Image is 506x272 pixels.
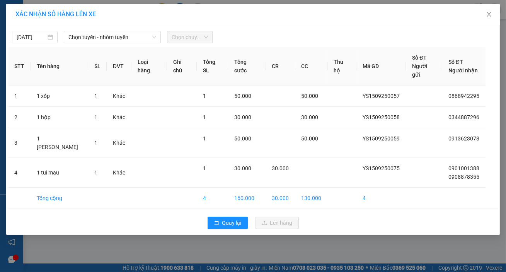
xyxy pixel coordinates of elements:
span: 1 [203,165,206,171]
span: Chọn chuyến [172,31,208,43]
span: 1 [94,140,97,146]
td: 4 [356,188,406,209]
th: Tổng SL [197,47,228,86]
span: 1 [203,93,206,99]
td: 1 hộp [31,107,88,128]
span: 50.000 [234,93,251,99]
th: STT [8,47,31,86]
button: uploadLên hàng [256,217,299,229]
td: 2 [8,107,31,128]
td: 1 xốp [31,86,88,107]
th: Loại hàng [131,47,167,86]
span: YS1509250059 [363,135,400,142]
th: Thu hộ [328,47,357,86]
span: Người gửi [412,63,428,78]
span: 50.000 [234,135,251,142]
span: Số ĐT [412,55,427,61]
td: 130.000 [295,188,328,209]
span: Tận nơi : [22,17,44,23]
span: Quay lại [222,219,242,227]
span: rollback [214,220,219,226]
span: 0868942295 [448,93,479,99]
span: YS1509250057 [363,93,400,99]
span: 1 [94,114,97,120]
td: Khác [107,86,131,107]
span: YS1509250075 [363,165,400,171]
span: 50.000 [302,135,319,142]
strong: Thu hộ : [62,43,78,48]
td: 1 tui mau [31,158,88,188]
td: Tổng cộng [31,188,88,209]
span: 0 [79,41,83,48]
span: 0901001388 [62,2,97,9]
span: 30.000 [234,114,251,120]
span: 0908878355 [448,174,479,180]
span: 30.000 [234,165,251,171]
td: Khác [107,128,131,158]
th: Tên hàng [31,47,88,86]
span: 0908878355 - [24,2,97,9]
input: 15/09/2025 [17,33,46,41]
span: 0344887296 [448,114,479,120]
span: 0 [29,41,33,48]
button: Close [478,4,500,26]
span: XÁC NHẬN SỐ HÀNG LÊN XE [15,10,96,18]
span: Nhận [6,10,18,16]
span: 1 tui mau - [6,27,32,33]
span: down [152,35,157,39]
td: Khác [107,158,131,188]
span: 1 [203,135,206,142]
td: 4 [8,158,31,188]
span: Trạm xá [GEOGRAPHIC_DATA] [22,10,99,16]
span: 30.000 [302,114,319,120]
span: Số ĐT [448,59,463,65]
td: 1 [PERSON_NAME] [31,128,88,158]
th: CC [295,47,328,86]
td: 1 [8,86,31,107]
td: 3 [8,128,31,158]
th: CR [266,47,295,86]
span: 1 [203,114,206,120]
td: 4 [197,188,228,209]
th: SL [88,47,107,86]
span: Chọn tuyến - nhóm tuyến [68,31,156,43]
span: Người nhận [448,67,478,74]
span: 30.000 [272,165,289,171]
span: 0913623078 [448,135,479,142]
th: Mã GD [356,47,406,86]
span: 1 [94,169,97,176]
span: 1 [94,93,97,99]
th: Ghi chú [167,47,197,86]
button: rollbackQuay lại [208,217,248,229]
span: Thu Cước : [6,43,28,48]
span: YS1509250058 [363,114,400,120]
td: 30.000 [266,188,295,209]
span: 50.000 [302,93,319,99]
span: close [486,11,492,17]
th: Tổng cước [228,47,266,86]
th: ĐVT [107,47,131,86]
td: 160.000 [228,188,266,209]
span: 0901001388 [448,165,479,171]
td: Khác [107,107,131,128]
